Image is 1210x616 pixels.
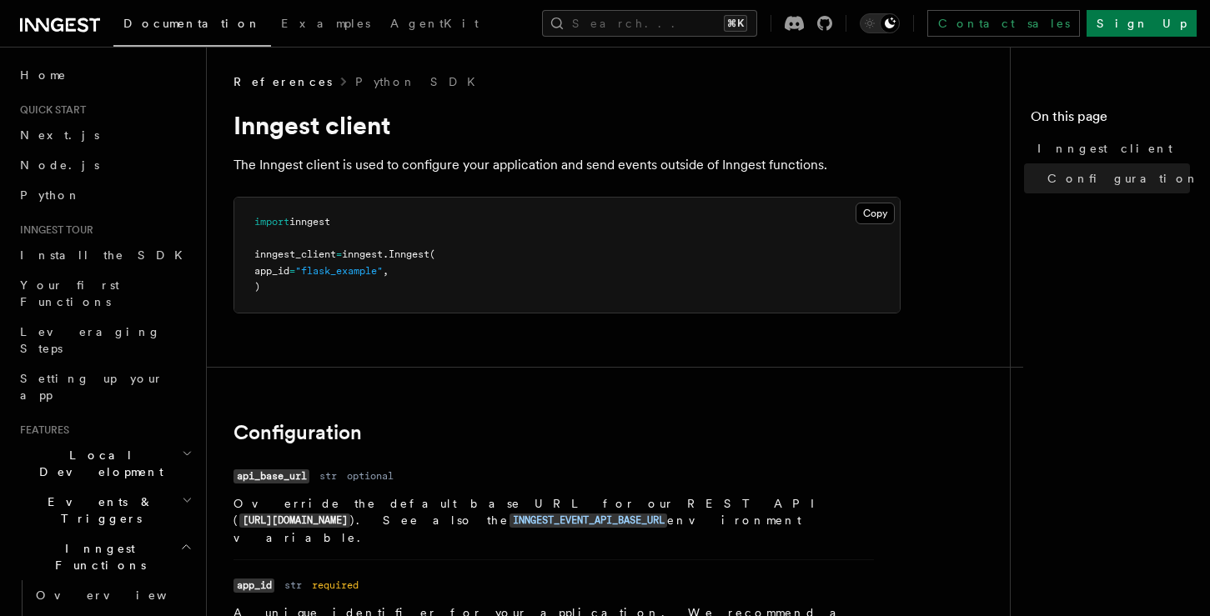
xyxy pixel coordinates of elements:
span: Inngest Functions [13,540,180,573]
dd: str [319,469,337,483]
a: AgentKit [380,5,489,45]
span: Overview [36,588,208,602]
code: app_id [233,578,274,593]
button: Toggle dark mode [860,13,900,33]
span: inngest_client [254,248,336,260]
a: INNGEST_EVENT_API_BASE_URL [510,513,667,527]
span: Node.js [20,158,99,172]
h4: On this page [1031,107,1190,133]
a: Configuration [233,421,362,444]
span: "flask_example" [295,265,383,277]
p: Override the default base URL for our REST API ( ). See also the environment variable. [233,495,874,546]
span: Examples [281,17,370,30]
button: Local Development [13,440,196,487]
a: Configuration [1041,163,1190,193]
span: Python [20,188,81,202]
span: Features [13,423,69,437]
button: Events & Triggers [13,487,196,533]
span: Home [20,67,67,83]
span: Documentation [123,17,261,30]
a: Python [13,180,196,210]
dd: required [312,578,359,592]
button: Copy [856,203,895,224]
span: ) [254,281,260,293]
span: ( [429,248,435,260]
span: Events & Triggers [13,493,182,527]
a: Sign Up [1087,10,1197,37]
span: . [383,248,389,260]
a: Next.js [13,120,196,150]
span: = [336,248,342,260]
dd: optional [347,469,394,483]
a: Node.js [13,150,196,180]
code: [URL][DOMAIN_NAME] [239,513,350,528]
a: Leveraging Steps [13,317,196,363]
a: Contact sales [927,10,1080,37]
a: Overview [29,580,196,610]
span: Install the SDK [20,248,193,262]
dd: str [284,578,302,592]
a: Home [13,60,196,90]
span: app_id [254,265,289,277]
span: Configuration [1047,170,1199,187]
a: Examples [271,5,380,45]
a: Your first Functions [13,270,196,317]
button: Inngest Functions [13,533,196,580]
span: AgentKit [390,17,479,30]
span: Inngest client [1037,140,1172,157]
span: = [289,265,295,277]
span: inngest [342,248,383,260]
span: References [233,73,332,90]
p: The Inngest client is used to configure your application and send events outside of Inngest funct... [233,153,901,177]
a: Python SDK [355,73,485,90]
span: Inngest tour [13,223,93,237]
a: Install the SDK [13,240,196,270]
a: Documentation [113,5,271,47]
span: Local Development [13,447,182,480]
kbd: ⌘K [724,15,747,32]
span: import [254,216,289,228]
span: Leveraging Steps [20,325,161,355]
span: Inngest [389,248,429,260]
span: inngest [289,216,330,228]
span: Next.js [20,128,99,142]
a: Inngest client [1031,133,1190,163]
span: Quick start [13,103,86,117]
code: api_base_url [233,469,309,483]
code: INNGEST_EVENT_API_BASE_URL [510,513,667,528]
button: Search...⌘K [542,10,757,37]
h1: Inngest client [233,110,901,140]
span: , [383,265,389,277]
span: Setting up your app [20,372,163,402]
span: Your first Functions [20,278,119,308]
a: Setting up your app [13,363,196,410]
